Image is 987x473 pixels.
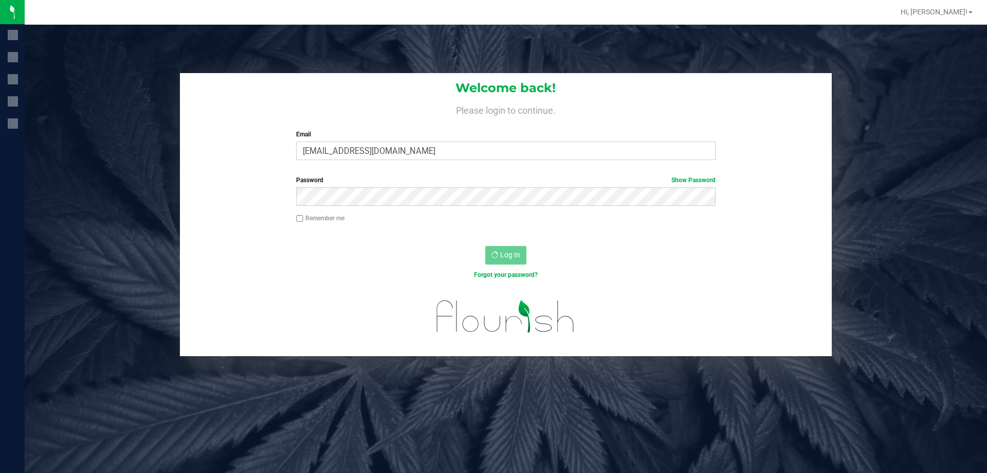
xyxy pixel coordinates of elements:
[180,103,832,115] h4: Please login to continue.
[180,81,832,95] h1: Welcome back!
[474,271,538,278] a: Forgot your password?
[296,215,303,222] input: Remember me
[424,290,587,343] img: flourish_logo.svg
[296,130,715,139] label: Email
[671,177,716,184] a: Show Password
[296,177,323,184] span: Password
[901,8,967,16] span: Hi, [PERSON_NAME]!
[485,246,526,265] button: Log In
[500,251,520,259] span: Log In
[296,214,344,223] label: Remember me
